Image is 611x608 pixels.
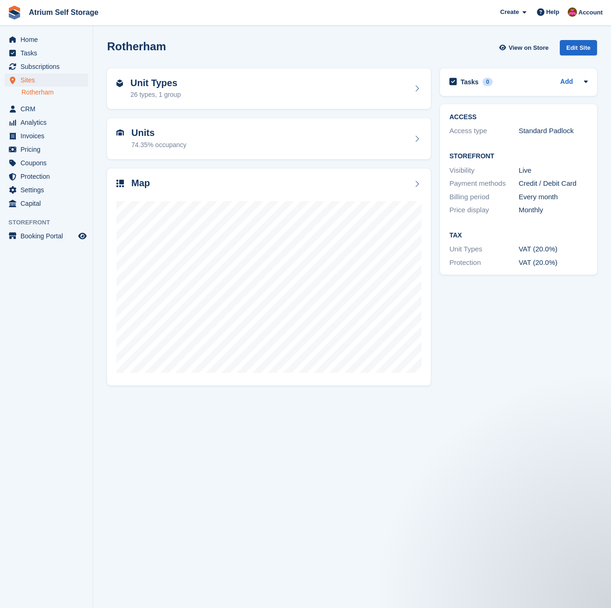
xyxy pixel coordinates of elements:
[519,126,588,136] div: Standard Padlock
[449,126,519,136] div: Access type
[5,156,88,169] a: menu
[25,5,102,20] a: Atrium Self Storage
[21,88,88,97] a: Rotherham
[8,218,93,227] span: Storefront
[519,178,588,189] div: Credit / Debit Card
[20,230,76,243] span: Booking Portal
[519,244,588,255] div: VAT (20.0%)
[5,116,88,129] a: menu
[5,143,88,156] a: menu
[5,170,88,183] a: menu
[519,192,588,203] div: Every month
[20,116,76,129] span: Analytics
[116,180,124,187] img: map-icn-33ee37083ee616e46c38cad1a60f524a97daa1e2b2c8c0bc3eb3415660979fc1.svg
[131,178,150,189] h2: Map
[20,102,76,115] span: CRM
[449,257,519,268] div: Protection
[107,169,431,386] a: Map
[130,90,181,100] div: 26 types, 1 group
[560,77,573,88] a: Add
[20,74,76,87] span: Sites
[449,192,519,203] div: Billing period
[20,170,76,183] span: Protection
[568,7,577,17] img: Mark Rhodes
[578,8,603,17] span: Account
[560,40,597,55] div: Edit Site
[131,140,186,150] div: 74.35% occupancy
[449,178,519,189] div: Payment methods
[519,205,588,216] div: Monthly
[20,33,76,46] span: Home
[519,165,588,176] div: Live
[5,230,88,243] a: menu
[498,40,552,55] a: View on Store
[5,197,88,210] a: menu
[449,244,519,255] div: Unit Types
[509,43,549,53] span: View on Store
[461,78,479,86] h2: Tasks
[449,153,588,160] h2: Storefront
[449,114,588,121] h2: ACCESS
[20,60,76,73] span: Subscriptions
[20,129,76,142] span: Invoices
[20,143,76,156] span: Pricing
[519,257,588,268] div: VAT (20.0%)
[131,128,186,138] h2: Units
[5,33,88,46] a: menu
[107,118,431,159] a: Units 74.35% occupancy
[20,156,76,169] span: Coupons
[5,74,88,87] a: menu
[5,47,88,60] a: menu
[449,205,519,216] div: Price display
[449,232,588,239] h2: Tax
[107,68,431,109] a: Unit Types 26 types, 1 group
[5,60,88,73] a: menu
[482,78,493,86] div: 0
[546,7,559,17] span: Help
[560,40,597,59] a: Edit Site
[5,102,88,115] a: menu
[20,183,76,196] span: Settings
[5,183,88,196] a: menu
[5,129,88,142] a: menu
[116,129,124,136] img: unit-icn-7be61d7bf1b0ce9d3e12c5938cc71ed9869f7b940bace4675aadf7bd6d80202e.svg
[20,47,76,60] span: Tasks
[20,197,76,210] span: Capital
[77,230,88,242] a: Preview store
[449,165,519,176] div: Visibility
[130,78,181,88] h2: Unit Types
[7,6,21,20] img: stora-icon-8386f47178a22dfd0bd8f6a31ec36ba5ce8667c1dd55bd0f319d3a0aa187defe.svg
[500,7,519,17] span: Create
[107,40,166,53] h2: Rotherham
[116,80,123,87] img: unit-type-icn-2b2737a686de81e16bb02015468b77c625bbabd49415b5ef34ead5e3b44a266d.svg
